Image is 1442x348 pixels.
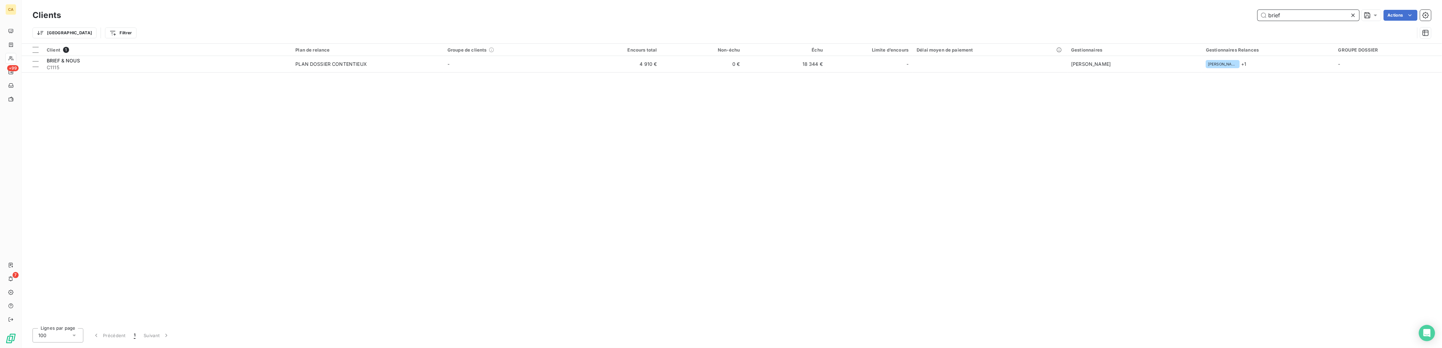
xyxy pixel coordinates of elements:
div: CA [5,4,16,15]
span: - [447,61,450,67]
div: Limite d’encours [831,47,908,53]
h3: Clients [33,9,61,21]
td: 0 € [661,56,744,72]
span: + 1 [1241,60,1246,67]
button: Précédent [89,328,130,343]
span: 1 [134,332,135,339]
button: 1 [130,328,140,343]
div: Open Intercom Messenger [1419,325,1435,341]
span: C1115 [47,64,287,71]
span: [PERSON_NAME] [1208,62,1238,66]
div: PLAN DOSSIER CONTENTIEUX [295,61,367,67]
span: +99 [7,65,19,71]
input: Rechercher [1258,10,1359,21]
button: [GEOGRAPHIC_DATA] [33,27,97,38]
span: 1 [63,47,69,53]
span: [PERSON_NAME] [1071,61,1111,67]
button: Actions [1384,10,1418,21]
div: Non-échu [665,47,740,53]
div: Échu [748,47,823,53]
div: Gestionnaires [1071,47,1198,53]
span: 7 [13,272,19,278]
span: Groupe de clients [447,47,487,53]
span: 100 [38,332,46,339]
div: GROUPE DOSSIER [1338,47,1438,53]
td: 4 910 € [578,56,661,72]
div: Encours total [582,47,657,53]
button: Filtrer [105,27,136,38]
span: BRIEF & NOUS [47,58,80,63]
div: Délai moyen de paiement [917,47,1063,53]
span: - [906,61,908,67]
img: Logo LeanPay [5,333,16,344]
span: - [1338,61,1340,67]
a: +99 [5,66,16,77]
span: Client [47,47,60,53]
button: Suivant [140,328,174,343]
div: Gestionnaires Relances [1206,47,1330,53]
td: 18 344 € [744,56,827,72]
div: Plan de relance [295,47,439,53]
